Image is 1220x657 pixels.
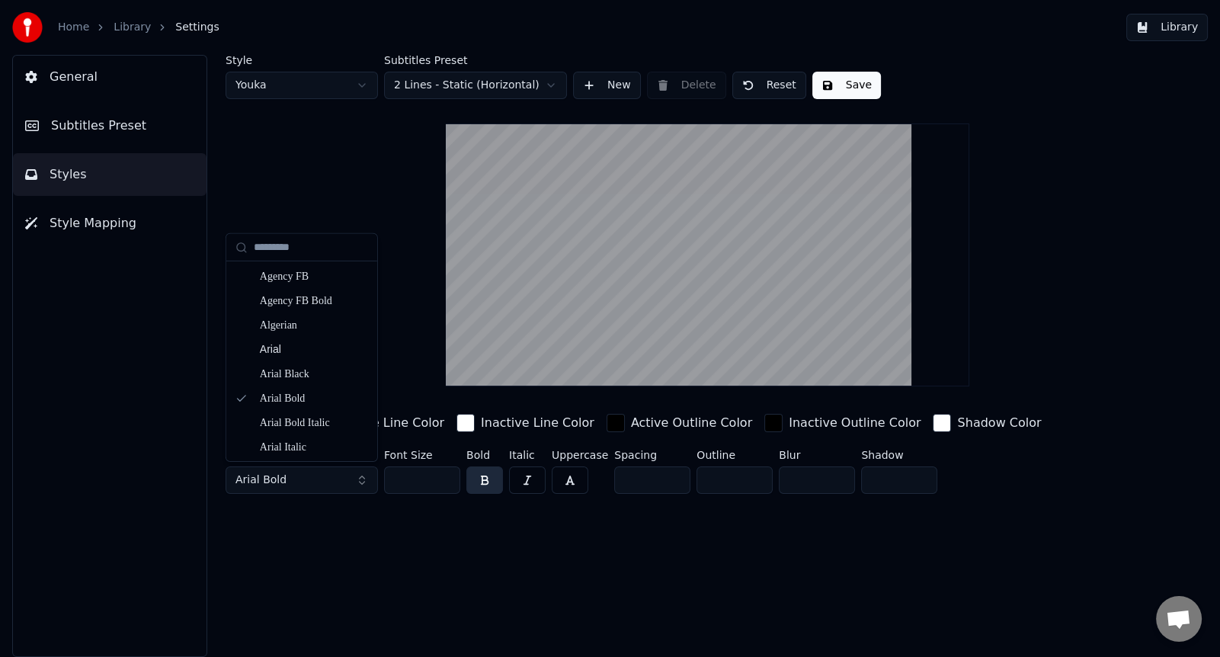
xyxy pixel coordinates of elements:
[466,450,503,460] label: Bold
[552,450,608,460] label: Uppercase
[58,20,219,35] nav: breadcrumb
[51,117,146,135] span: Subtitles Preset
[696,450,773,460] label: Outline
[260,440,368,455] div: Arial Italic
[930,411,1044,435] button: Shadow Color
[384,55,567,66] label: Subtitles Preset
[957,414,1041,432] div: Shadow Color
[58,20,89,35] a: Home
[50,68,98,86] span: General
[614,450,690,460] label: Spacing
[114,20,151,35] a: Library
[226,55,378,66] label: Style
[812,72,881,99] button: Save
[13,56,207,98] button: General
[789,414,921,432] div: Inactive Outline Color
[453,411,597,435] button: Inactive Line Color
[260,367,368,382] div: Arial Black
[175,20,219,35] span: Settings
[573,72,641,99] button: New
[260,293,368,309] div: Agency FB Bold
[50,165,87,184] span: Styles
[260,342,368,357] div: Arial
[13,202,207,245] button: Style Mapping
[13,153,207,196] button: Styles
[732,72,806,99] button: Reset
[235,473,287,488] span: Arial Bold
[509,450,546,460] label: Italic
[1156,596,1202,642] div: Open chat
[481,414,594,432] div: Inactive Line Color
[631,414,752,432] div: Active Outline Color
[13,104,207,147] button: Subtitles Preset
[260,391,368,406] div: Arial Bold
[314,411,447,435] button: Active Line Color
[260,415,368,431] div: Arial Bold Italic
[341,414,444,432] div: Active Line Color
[1126,14,1208,41] button: Library
[12,12,43,43] img: youka
[761,411,924,435] button: Inactive Outline Color
[779,450,855,460] label: Blur
[384,450,460,460] label: Font Size
[604,411,755,435] button: Active Outline Color
[50,214,136,232] span: Style Mapping
[260,318,368,333] div: Algerian
[260,269,368,284] div: Agency FB
[861,450,937,460] label: Shadow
